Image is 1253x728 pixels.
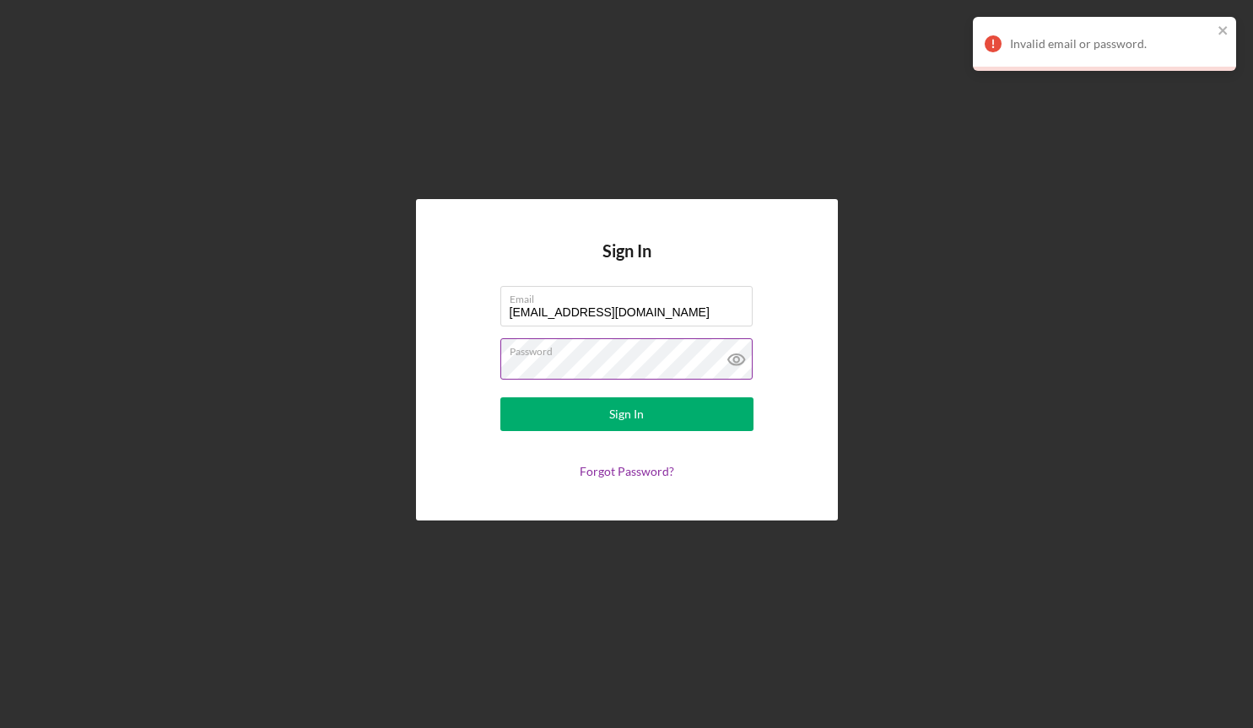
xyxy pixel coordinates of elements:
div: Invalid email or password. [1010,37,1212,51]
div: Sign In [609,397,644,431]
button: close [1218,24,1229,40]
label: Email [510,287,753,305]
label: Password [510,339,753,358]
button: Sign In [500,397,753,431]
h4: Sign In [602,241,651,286]
a: Forgot Password? [580,464,674,478]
